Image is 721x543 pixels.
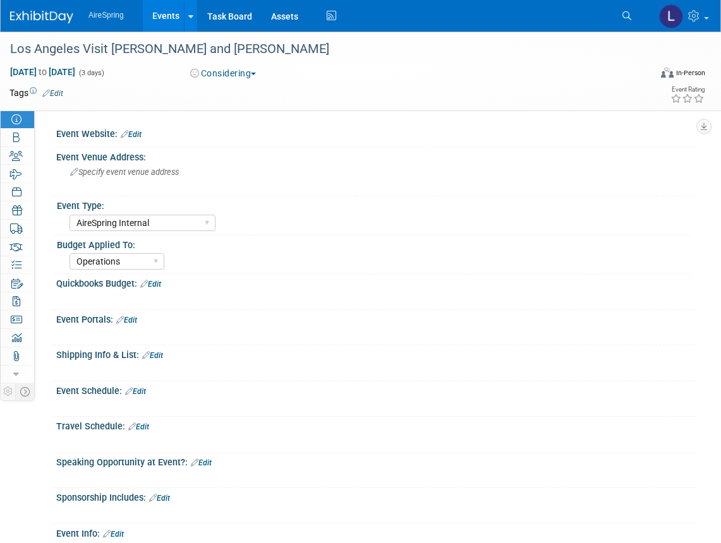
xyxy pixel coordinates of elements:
div: Speaking Opportunity at Event?: [56,453,696,469]
div: Event Rating [670,87,705,93]
span: Specify event venue address [70,167,179,177]
div: Quickbooks Budget: [56,274,696,290]
img: ExhibitDay [10,11,73,23]
a: Edit [149,494,170,503]
a: Edit [142,351,163,360]
span: [DATE] [DATE] [9,66,76,78]
div: Travel Schedule: [56,417,696,433]
div: Event Website: [56,124,696,141]
div: Budget Applied To: [57,236,690,251]
a: Edit [121,130,142,139]
div: Los Angeles Visit [PERSON_NAME] and [PERSON_NAME] [6,38,637,61]
div: Event Info: [56,524,696,540]
span: AireSpring [88,11,124,20]
td: Personalize Event Tab Strip [1,383,16,400]
td: Toggle Event Tabs [16,383,35,400]
span: to [37,67,49,77]
div: Sponsorship Includes: [56,488,696,504]
a: Edit [103,530,124,539]
td: Tags [9,87,63,99]
img: Lisa Chow [659,4,683,28]
a: Edit [140,280,161,289]
button: Considering [186,67,261,80]
a: Edit [125,387,146,396]
a: Edit [116,316,137,325]
div: Event Type: [57,196,690,212]
div: Event Format [597,66,705,85]
div: Event Schedule: [56,381,696,398]
div: Shipping Info & List: [56,345,696,362]
span: (3 days) [78,69,104,77]
div: In-Person [676,68,705,78]
a: Edit [191,458,212,467]
img: Format-Inperson.png [661,68,674,78]
a: Edit [42,89,63,98]
div: Event Portals: [56,310,696,326]
div: Event Venue Address: [56,148,696,164]
a: Edit [128,422,149,431]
